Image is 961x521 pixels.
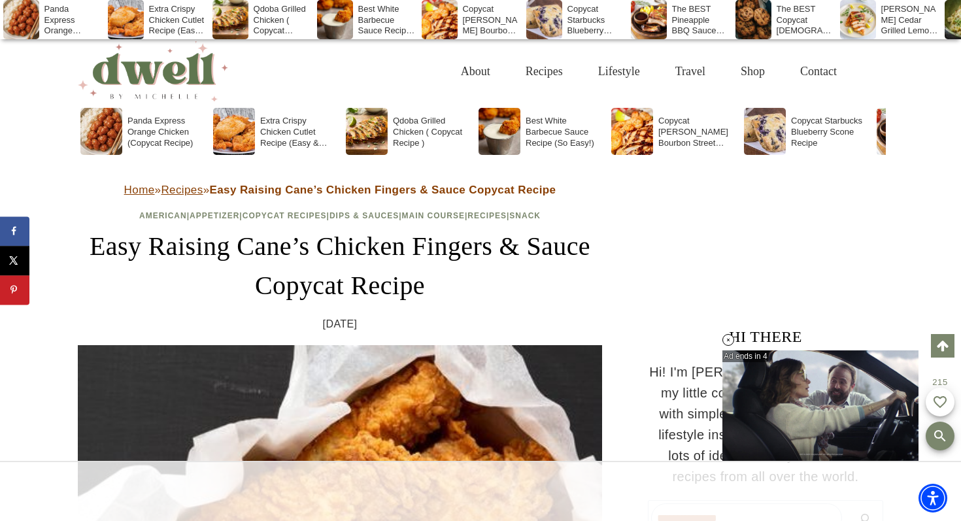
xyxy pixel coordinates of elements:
[163,462,798,521] iframe: Advertisement
[722,350,919,461] iframe: Advertisement
[243,211,327,220] a: Copycat Recipes
[124,184,556,196] span: » »
[329,211,399,220] a: Dips & Sauces
[508,50,581,93] a: Recipes
[161,184,203,196] a: Recipes
[139,211,187,220] a: American
[667,131,864,294] iframe: Advertisement
[124,184,155,196] a: Home
[509,211,541,220] a: Snack
[581,50,658,93] a: Lifestyle
[919,484,947,513] div: Accessibility Menu
[209,184,556,196] strong: Easy Raising Cane’s Chicken Fingers & Sauce Copycat Recipe
[323,316,358,333] time: [DATE]
[78,41,228,101] img: DWELL by michelle
[443,50,508,93] a: About
[467,211,507,220] a: Recipes
[190,211,239,220] a: Appetizer
[78,227,602,305] h1: Easy Raising Cane’s Chicken Fingers & Sauce Copycat Recipe
[443,50,854,93] nav: Primary Navigation
[648,325,883,348] h3: HI THERE
[402,211,465,220] a: Main Course
[139,211,541,220] span: | | | | | |
[648,361,883,487] p: Hi! I'm [PERSON_NAME]. Welcome to my little corner of the internet filled with simple recipes, tr...
[783,50,854,93] a: Contact
[658,50,723,93] a: Travel
[931,334,954,358] a: Scroll to top
[723,50,783,93] a: Shop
